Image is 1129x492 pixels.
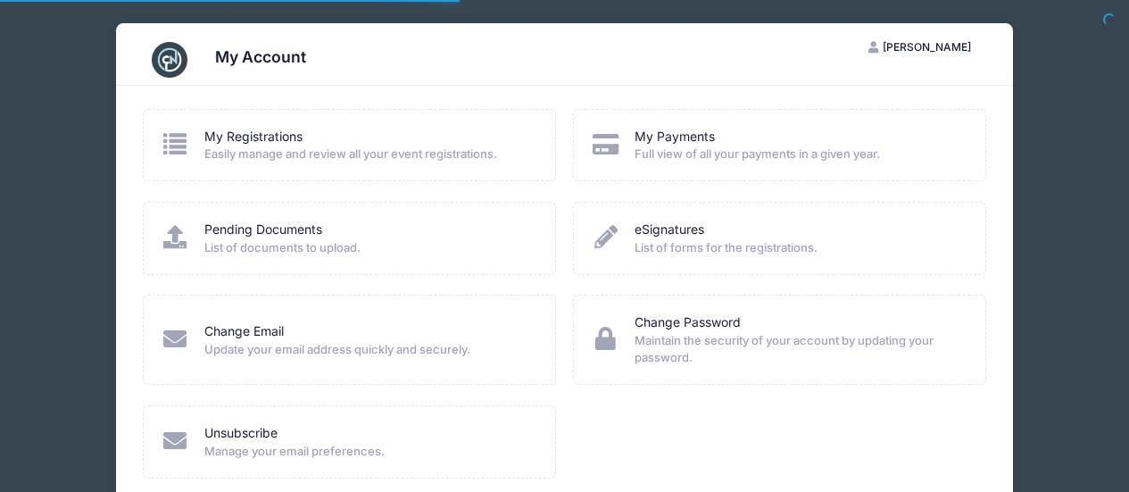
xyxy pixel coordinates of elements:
button: [PERSON_NAME] [853,32,987,63]
span: Full view of all your payments in a given year. [635,146,962,163]
span: [PERSON_NAME] [883,40,971,54]
span: Easily manage and review all your event registrations. [204,146,532,163]
span: List of forms for the registrations. [635,239,962,257]
img: CampNetwork [152,42,187,78]
h3: My Account [215,47,306,66]
a: My Registrations [204,128,303,146]
span: List of documents to upload. [204,239,532,257]
a: Unsubscribe [204,424,278,443]
a: Change Email [204,322,284,341]
a: eSignatures [635,221,704,239]
span: Update your email address quickly and securely. [204,341,532,359]
a: Change Password [635,313,741,332]
span: Manage your email preferences. [204,443,532,461]
a: Pending Documents [204,221,322,239]
a: My Payments [635,128,715,146]
span: Maintain the security of your account by updating your password. [635,332,962,367]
